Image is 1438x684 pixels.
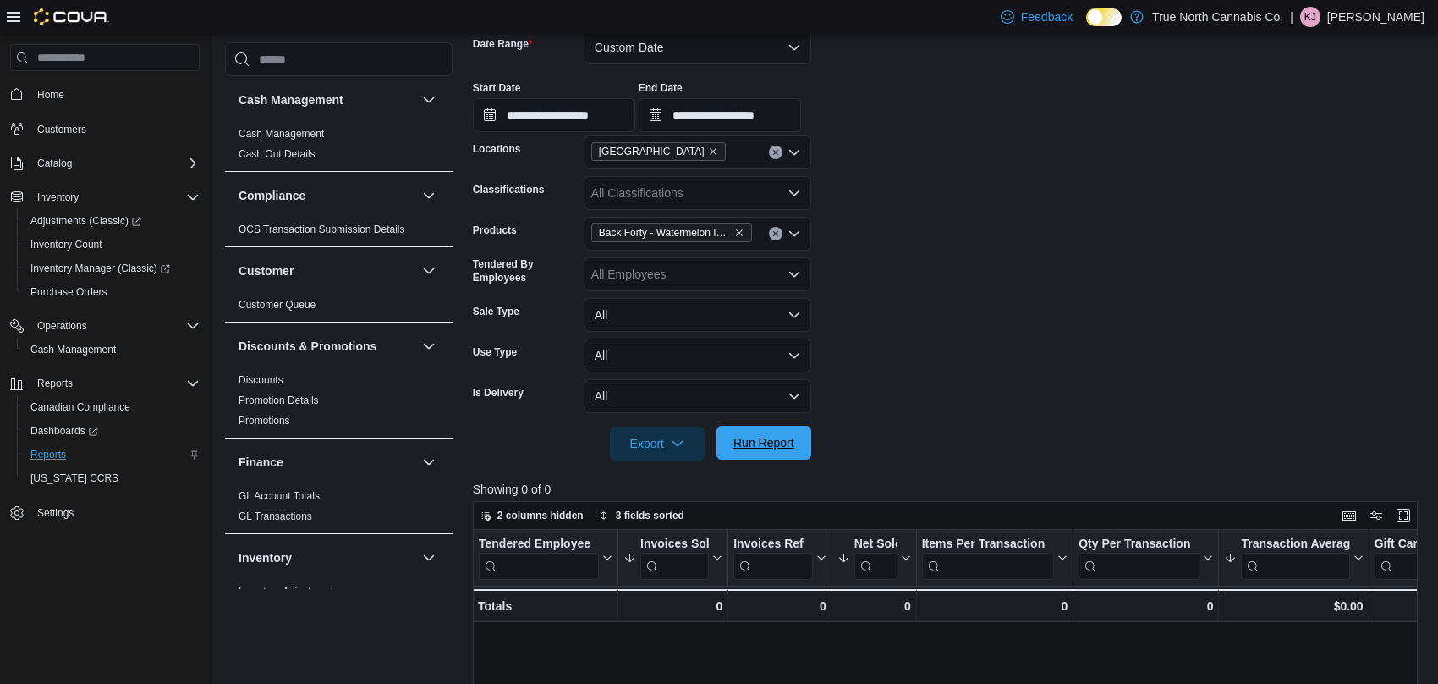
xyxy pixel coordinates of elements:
[30,85,71,105] a: Home
[473,142,521,156] label: Locations
[239,394,319,406] a: Promotion Details
[30,214,141,228] span: Adjustments (Classic)
[708,146,718,157] button: Remove Mississauga from selection in this group
[3,185,206,209] button: Inventory
[30,187,200,207] span: Inventory
[788,186,801,200] button: Open list of options
[24,421,105,441] a: Dashboards
[30,316,200,336] span: Operations
[37,506,74,520] span: Settings
[473,386,524,400] label: Is Delivery
[419,548,439,568] button: Inventory
[24,339,200,360] span: Cash Management
[30,400,130,414] span: Canadian Compliance
[473,345,517,359] label: Use Type
[30,502,200,523] span: Settings
[639,81,683,95] label: End Date
[473,223,517,237] label: Products
[239,223,405,236] span: OCS Transaction Submission Details
[419,185,439,206] button: Compliance
[478,596,612,616] div: Totals
[599,224,731,241] span: Back Forty - Watermelon Ice Disposable Pen - Indica - 0.95g
[239,373,283,387] span: Discounts
[3,81,206,106] button: Home
[24,234,109,255] a: Inventory Count
[239,338,415,355] button: Discounts & Promotions
[239,147,316,161] span: Cash Out Details
[37,123,86,136] span: Customers
[1224,537,1363,580] button: Transaction Average
[24,211,148,231] a: Adjustments (Classic)
[479,537,599,553] div: Tendered Employee
[24,339,123,360] a: Cash Management
[24,258,177,279] a: Inventory Manager (Classic)
[1086,26,1087,27] span: Dark Mode
[37,88,64,102] span: Home
[30,424,98,438] span: Dashboards
[37,319,87,333] span: Operations
[769,227,782,240] button: Clear input
[3,500,206,525] button: Settings
[30,262,170,275] span: Inventory Manager (Classic)
[239,510,312,523] span: GL Transactions
[640,537,709,580] div: Invoices Sold
[623,537,722,580] button: Invoices Sold
[716,426,811,460] button: Run Report
[1086,8,1122,26] input: Dark Mode
[733,537,826,580] button: Invoices Ref
[1366,505,1386,526] button: Display options
[37,377,73,390] span: Reports
[1327,7,1424,27] p: [PERSON_NAME]
[24,282,114,302] a: Purchase Orders
[788,146,801,159] button: Open list of options
[239,414,290,427] span: Promotions
[585,30,811,64] button: Custom Date
[17,419,206,443] a: Dashboards
[585,298,811,332] button: All
[225,124,453,171] div: Cash Management
[30,119,93,140] a: Customers
[1304,7,1316,27] span: KJ
[479,537,599,580] div: Tendered Employee
[30,448,66,461] span: Reports
[599,143,705,160] span: [GEOGRAPHIC_DATA]
[30,119,200,140] span: Customers
[3,117,206,141] button: Customers
[1290,7,1293,27] p: |
[639,98,801,132] input: Press the down key to open a popover containing a calendar.
[239,510,312,522] a: GL Transactions
[610,427,705,461] button: Export
[921,537,1054,580] div: Items Per Transaction
[37,190,79,204] span: Inventory
[239,262,415,279] button: Customer
[3,314,206,338] button: Operations
[853,537,897,580] div: Net Sold
[17,466,206,490] button: [US_STATE] CCRS
[17,233,206,256] button: Inventory Count
[24,397,137,417] a: Canadian Compliance
[788,268,801,281] button: Open list of options
[1078,596,1213,616] div: 0
[1078,537,1199,553] div: Qty Per Transaction
[30,373,200,394] span: Reports
[239,489,320,503] span: GL Account Totals
[1021,8,1073,25] span: Feedback
[853,537,897,553] div: Net Sold
[24,444,73,465] a: Reports
[585,339,811,372] button: All
[1152,7,1283,27] p: True North Cannabis Co.
[239,454,283,471] h3: Finance
[30,472,118,485] span: [US_STATE] CCRS
[473,37,533,51] label: Date Range
[419,452,439,472] button: Finance
[473,305,519,318] label: Sale Type
[479,537,612,580] button: Tendered Employee
[921,537,1068,580] button: Items Per Transaction
[591,223,752,242] span: Back Forty - Watermelon Ice Disposable Pen - Indica - 0.95g
[30,238,102,251] span: Inventory Count
[10,74,200,569] nav: Complex example
[419,261,439,281] button: Customer
[30,83,200,104] span: Home
[239,299,316,311] a: Customer Queue
[640,537,709,553] div: Invoices Sold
